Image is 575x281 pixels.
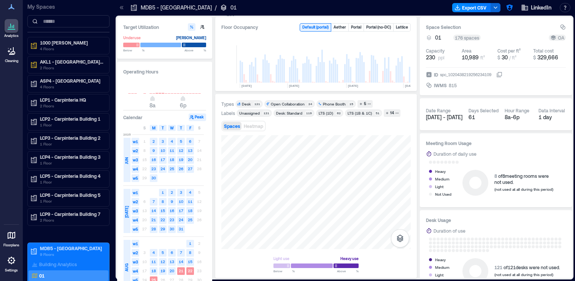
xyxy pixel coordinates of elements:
p: LCP9 - Carpinteria Building 7 [40,211,104,217]
text: 25 [170,166,174,171]
button: Default (portal) [300,24,331,31]
text: 24 [179,217,183,222]
text: 22 [160,217,165,222]
div: Duration of use [434,227,465,235]
text: 28 [151,227,156,231]
p: 1 Floor [40,122,104,128]
text: 26 [179,166,183,171]
text: 3 [180,190,182,195]
span: [DATE] [124,206,130,218]
h3: Calendar [123,113,143,121]
text: 8 [189,250,191,255]
div: 62 [335,111,342,115]
text: 2 [171,190,173,195]
span: $ [533,55,536,60]
span: T [162,125,164,131]
button: 815 [449,81,502,89]
text: 20 [170,268,174,273]
p: 1 Floor [40,141,104,147]
span: (not used at all during this period) [494,187,553,192]
span: [DATE] - [DATE] [426,114,462,120]
text: 5 [162,250,164,255]
span: w4 [132,165,139,173]
span: w3 [132,258,139,266]
text: 21 [151,217,156,222]
span: / ft² [509,55,516,60]
p: MDB5 - [GEOGRAPHIC_DATA] [141,4,212,11]
text: 6 [171,250,173,255]
p: LCP2 - Carpinteria Building 1 [40,116,104,122]
button: IDspc_1020438219256234109 [496,72,502,78]
button: Aether [331,24,348,31]
text: 15 [160,208,165,213]
text: 17 [179,208,183,213]
div: Cost per ft² [497,48,521,54]
p: 4 Floors [40,46,104,52]
div: Data Interval [538,107,565,113]
div: Types [221,101,234,107]
p: AKL1 - [GEOGRAPHIC_DATA] (CEO Suites) [40,59,104,65]
text: 13 [170,259,174,264]
text: 11 [170,148,174,153]
text: 12 [179,148,183,153]
div: Floor Occupancy [221,23,294,32]
text: 6 [189,139,191,144]
text: 18 [170,157,174,162]
text: 21 [179,268,183,273]
button: Portal (no-DC) [364,24,393,31]
text: 31 [179,227,183,231]
span: 6p [180,102,186,109]
a: Settings [2,251,21,275]
div: Hour Range [505,107,529,113]
div: Labels [221,110,235,116]
p: My Spaces [27,3,110,11]
div: Not Used [435,190,451,198]
button: 5 [357,100,373,108]
p: / [215,4,217,11]
span: w2 [132,147,139,155]
span: LinkedIn [531,4,551,11]
span: Below % [123,48,145,53]
div: Medium [435,263,450,271]
text: 20 [188,157,192,162]
text: 14 [179,259,183,264]
div: 121 [262,111,270,115]
p: 2 Floors [40,65,104,71]
text: 14 [151,208,156,213]
p: MDB5 - [GEOGRAPHIC_DATA] [40,245,104,251]
h3: Space Selection [426,23,560,31]
div: Phone Booth [323,101,346,107]
span: Heatmap [244,123,263,129]
text: 7 [152,199,155,204]
span: M [152,125,156,131]
span: w1 [132,189,139,196]
span: w1 [132,240,139,247]
div: 61 [469,113,499,121]
div: Heavy [435,256,446,263]
text: 30 [151,176,156,180]
div: Medium [435,175,450,183]
div: Open Collaboration [271,101,305,107]
span: 329,666 [537,54,558,61]
span: Spaces [224,123,240,129]
p: 1 Floor [40,198,104,204]
button: 230 ppl [426,54,459,61]
div: OA [550,35,564,41]
text: 3 [162,139,164,144]
div: 14 [389,110,395,117]
span: 10,989 [462,54,479,61]
text: 1 [162,190,164,195]
text: 30 [170,227,174,231]
span: w5 [132,225,139,233]
p: LCP5 - Carpinteria Building 4 [40,173,104,179]
text: 10 [179,199,183,204]
text: 22 [188,268,192,273]
div: Unassigned [239,110,260,116]
div: Date Range [426,107,451,113]
div: Heavy use [340,255,359,262]
text: 8 [162,199,164,204]
button: Lattice [394,24,410,31]
p: Analytics [4,34,19,38]
p: LCP4 - Carpinteria Building 3 [40,154,104,160]
span: ft² [480,55,485,60]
